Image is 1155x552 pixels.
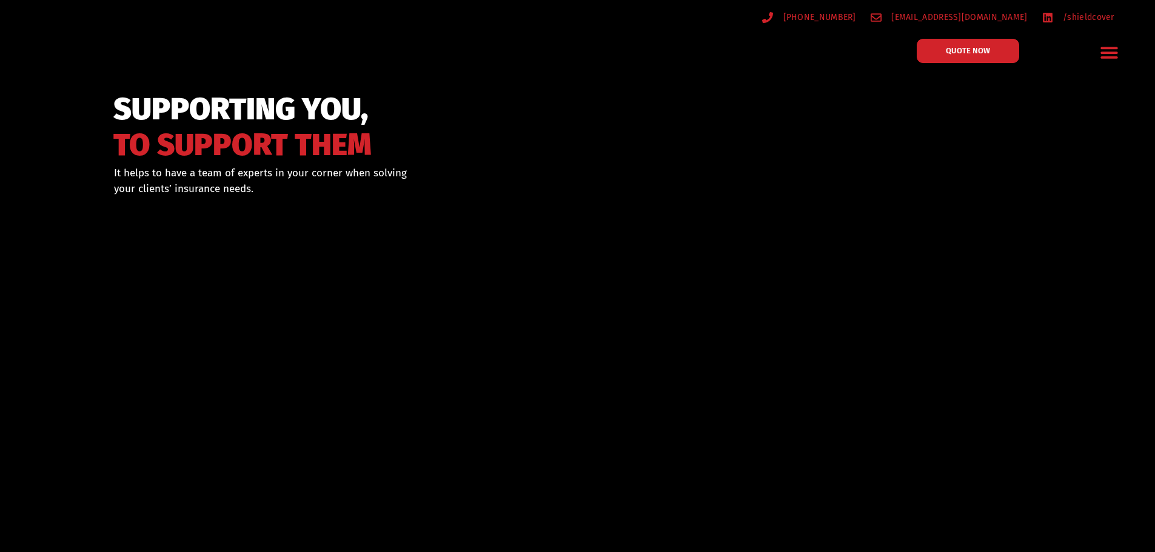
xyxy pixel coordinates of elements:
span: /shieldcover [1060,10,1114,25]
img: Shield-Cover-Underwriting-Australia-logo-full [70,24,227,62]
div: It helps to have a team of experts in your corner when solving [114,165,640,196]
a: [EMAIL_ADDRESS][DOMAIN_NAME] [871,10,1028,25]
a: QUOTE NOW [917,39,1019,63]
a: /shieldcover [1042,10,1114,25]
a: [PHONE_NUMBER] [762,10,856,25]
p: your clients’ insurance needs. [114,181,640,197]
span: [EMAIL_ADDRESS][DOMAIN_NAME] [888,10,1027,25]
span: QUOTE NOW [946,47,990,55]
span: SUPPORTING YOU, [113,97,372,122]
div: Menu Toggle [1096,38,1124,67]
span: [PHONE_NUMBER] [780,10,856,25]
